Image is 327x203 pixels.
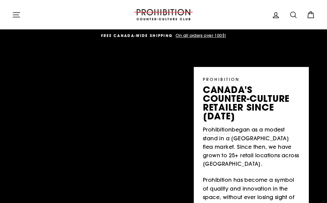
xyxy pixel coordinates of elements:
a: FREE CANADA-WIDE SHIPPING On all orders over 100$! [14,32,313,39]
p: PROHIBITION [203,76,300,82]
span: FREE CANADA-WIDE SHIPPING [101,33,173,38]
p: canada's counter-culture retailer since [DATE] [203,85,300,121]
img: PROHIBITION COUNTER-CULTURE CLUB [133,9,194,20]
a: Prohibition [203,125,232,134]
p: began as a modest stand in a [GEOGRAPHIC_DATA] flea market. Since then, we have grown to 25+ reta... [203,125,300,168]
span: On all orders over 100$! [174,33,226,38]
